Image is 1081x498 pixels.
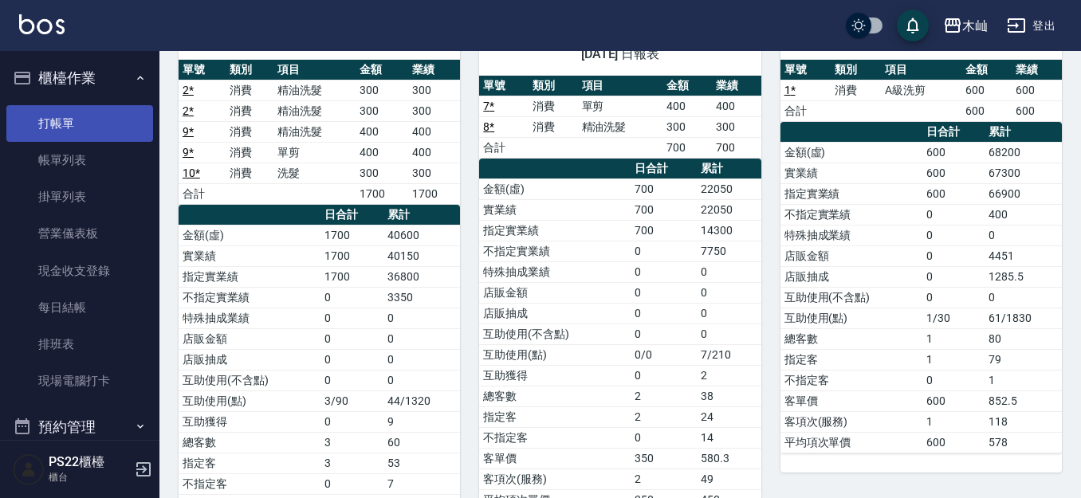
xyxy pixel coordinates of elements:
button: 登出 [1000,11,1062,41]
td: 1 [985,370,1062,390]
td: 400 [662,96,712,116]
td: 0 [320,411,383,432]
td: 消費 [831,80,881,100]
td: 總客數 [780,328,922,349]
td: 3350 [383,287,461,308]
td: 0 [922,225,985,245]
button: 櫃檯作業 [6,57,153,99]
td: 700 [712,137,761,158]
th: 單號 [179,60,226,80]
th: 日合計 [922,122,985,143]
td: 消費 [226,100,273,121]
td: 400 [356,142,408,163]
td: 1700 [320,225,383,245]
td: 580.3 [697,448,761,469]
td: 0 [383,308,461,328]
td: 特殊抽成業績 [479,261,631,282]
td: 指定實業績 [179,266,320,287]
td: 400 [408,142,461,163]
td: 0 [383,349,461,370]
td: 3 [320,432,383,453]
th: 累計 [985,122,1062,143]
td: 38 [697,386,761,406]
td: 1700 [408,183,461,204]
td: 精油洗髮 [273,121,356,142]
td: 0/0 [631,344,698,365]
td: 0 [320,287,383,308]
td: 金額(虛) [780,142,922,163]
td: 實業績 [780,163,922,183]
td: 300 [356,163,408,183]
p: 櫃台 [49,470,130,484]
td: 合計 [780,100,831,121]
td: 0 [383,370,461,390]
td: 店販金額 [479,282,631,303]
th: 累計 [383,205,461,225]
td: 1 [922,328,985,349]
td: 22050 [697,178,761,199]
td: 118 [985,411,1062,432]
td: 0 [922,204,985,225]
td: 0 [697,282,761,303]
th: 類別 [529,76,578,96]
h5: PS22櫃檯 [49,454,130,470]
td: 店販抽成 [780,266,922,287]
td: 指定實業績 [479,220,631,241]
td: 600 [922,163,985,183]
td: 9 [383,411,461,432]
td: 2 [631,406,698,427]
td: 互助使用(不含點) [179,370,320,390]
td: 7 [383,473,461,494]
td: 44/1320 [383,390,461,411]
td: 洗髮 [273,163,356,183]
td: 600 [961,80,1012,100]
td: 1700 [320,266,383,287]
th: 累計 [697,159,761,179]
td: 0 [697,261,761,282]
td: 300 [712,116,761,137]
td: 0 [320,328,383,349]
td: 0 [922,287,985,308]
td: 1 [922,349,985,370]
th: 項目 [578,76,663,96]
td: 350 [631,448,698,469]
td: 客單價 [780,390,922,411]
td: 單剪 [273,142,356,163]
td: 合計 [179,183,226,204]
td: 0 [383,328,461,349]
td: 店販抽成 [479,303,631,324]
td: 0 [697,324,761,344]
img: Person [13,453,45,485]
td: 特殊抽成業績 [179,308,320,328]
td: 互助使用(點) [780,308,922,328]
a: 現金收支登錄 [6,253,153,289]
td: 40150 [383,245,461,266]
td: 79 [985,349,1062,370]
td: 1285.5 [985,266,1062,287]
td: 61/1830 [985,308,1062,328]
td: 消費 [226,121,273,142]
table: a dense table [179,60,460,205]
td: 店販金額 [780,245,922,266]
td: 指定客 [179,453,320,473]
td: 2 [697,365,761,386]
td: 700 [631,199,698,220]
td: 14300 [697,220,761,241]
td: 0 [631,365,698,386]
td: 0 [922,370,985,390]
td: 600 [961,100,1012,121]
td: 不指定實業績 [780,204,922,225]
td: A級洗剪 [881,80,961,100]
th: 金額 [662,76,712,96]
td: 不指定實業績 [479,241,631,261]
td: 0 [631,303,698,324]
a: 打帳單 [6,105,153,142]
td: 0 [320,473,383,494]
td: 消費 [529,96,578,116]
a: 掛單列表 [6,178,153,215]
td: 不指定客 [179,473,320,494]
td: 金額(虛) [179,225,320,245]
td: 1700 [320,245,383,266]
td: 49 [697,469,761,489]
td: 600 [922,432,985,453]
